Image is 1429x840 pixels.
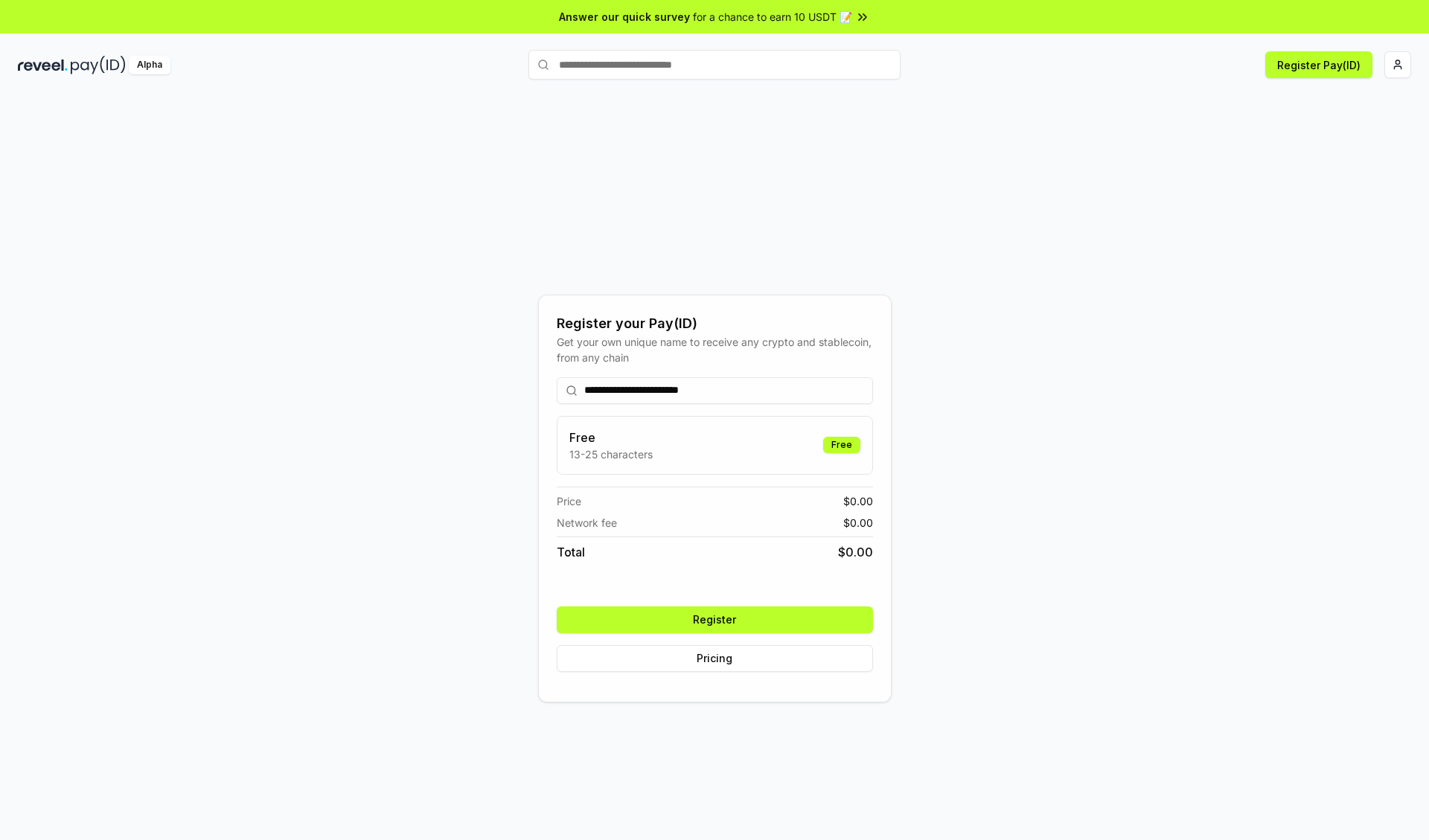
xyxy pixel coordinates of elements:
[557,543,585,561] span: Total
[569,429,653,446] h3: Free
[557,313,873,334] div: Register your Pay(ID)
[557,515,617,530] span: Network fee
[838,543,873,561] span: $ 0.00
[557,645,873,672] button: Pricing
[71,56,126,74] img: pay_id
[557,493,581,509] span: Price
[557,606,873,633] button: Register
[559,9,690,25] span: Answer our quick survey
[823,437,860,453] div: Free
[693,9,852,25] span: for a chance to earn 10 USDT 📝
[18,56,68,74] img: reveel_dark
[129,56,170,74] div: Alpha
[569,446,653,462] p: 13-25 characters
[843,493,873,509] span: $ 0.00
[843,515,873,530] span: $ 0.00
[557,334,873,365] div: Get your own unique name to receive any crypto and stablecoin, from any chain
[1265,51,1372,78] button: Register Pay(ID)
